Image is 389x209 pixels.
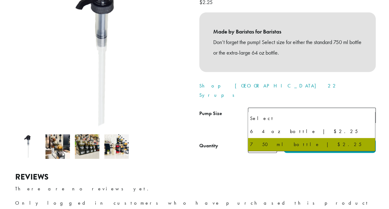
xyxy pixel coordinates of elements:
span: 750 ml bottle | $2.25 [251,109,306,121]
a: Shop [GEOGRAPHIC_DATA] 22 Syrups [199,82,338,98]
span: 750 ml bottle | $2.25 [253,112,300,119]
div: 64 oz bottle | $2.25 [250,127,373,136]
img: Barista 22 Syrup Pump - Image 4 [104,134,129,159]
p: Don’t forget the pump! Select size for either the standard 750 ml bottle or the extra-large 64 oz... [213,37,362,58]
h2: Reviews [15,172,374,182]
img: Barista 22 Syrup Pump [16,134,41,159]
b: Made by Baristas for Baristas [213,26,362,37]
span: 750 ml bottle | $2.25 [248,108,376,123]
div: 750 ml bottle | $2.25 [250,140,373,149]
li: Select [248,112,375,125]
img: Barista 22 Syrup Pump - Image 3 [75,134,99,159]
div: Quantity [199,142,218,149]
p: There are no reviews yet. [15,184,374,193]
label: Pump Size [199,109,248,118]
img: Barista 22 Syrup Pump - Image 2 [45,134,70,159]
